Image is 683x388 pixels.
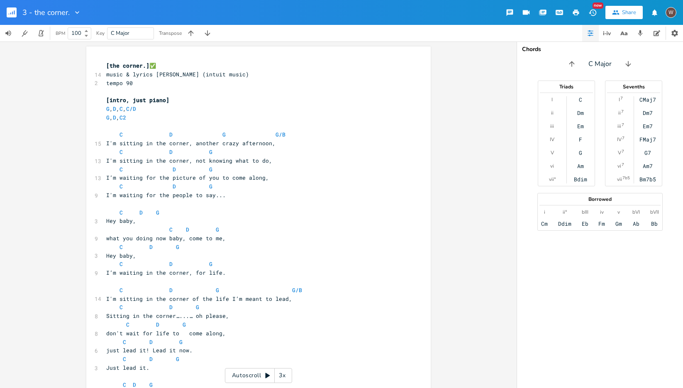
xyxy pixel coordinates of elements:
[111,29,129,37] span: C Major
[666,3,676,22] button: W
[617,136,622,143] div: IV
[106,329,226,337] span: don't wait for life to come along,
[620,95,623,102] sup: 7
[139,209,143,216] span: D
[169,226,173,233] span: C
[643,110,653,116] div: Dm7
[176,243,179,251] span: G
[579,96,582,103] div: C
[169,131,173,138] span: D
[633,220,639,227] div: Ab
[598,220,605,227] div: Fm
[643,163,653,169] div: Am7
[550,163,554,169] div: vi
[276,131,285,138] span: G/B
[605,84,662,89] div: Sevenths
[617,209,620,215] div: v
[621,108,624,115] sup: 7
[106,105,110,112] span: G
[577,163,584,169] div: Am
[186,226,189,233] span: D
[120,286,123,294] span: C
[120,166,123,173] span: C
[622,135,624,142] sup: 7
[173,166,176,173] span: D
[120,148,123,156] span: C
[120,183,123,190] span: C
[643,123,653,129] div: Em7
[551,96,553,103] div: I
[618,110,621,116] div: ii
[106,269,226,276] span: I’m waiting in the corner, for life.
[106,105,136,112] span: , , ,
[563,209,567,215] div: ii°
[538,197,662,202] div: Borrowed
[106,157,272,164] span: I'm sitting in the corner, not knowing what to do,
[551,110,554,116] div: ii
[56,31,65,36] div: BPM
[106,347,193,354] span: just lead it! Lead it now.
[222,131,226,138] span: G
[577,110,584,116] div: Dm
[106,295,292,303] span: I'm sitting in the corner of the life I’m meant to lead,
[209,148,212,156] span: G
[106,252,136,259] span: Hey baby,
[96,31,105,36] div: Key
[538,84,595,89] div: Triads
[106,217,136,225] span: Hey baby,
[579,136,582,143] div: F
[126,105,136,112] span: C/D
[120,243,123,251] span: C
[106,114,110,121] span: G
[106,139,276,147] span: I'm sitting in the corner, another crazy afternoon,
[216,226,219,233] span: G
[149,338,153,346] span: D
[618,149,621,156] div: V
[106,234,226,242] span: what you doing now baby, come to me,
[120,260,123,268] span: C
[644,149,651,156] div: G7
[558,220,571,227] div: Ddim
[577,123,584,129] div: Em
[179,338,183,346] span: G
[650,209,659,215] div: bVII
[666,7,676,18] div: willem
[622,161,624,168] sup: 7
[582,220,588,227] div: Eb
[173,183,176,190] span: D
[120,209,123,216] span: C
[617,123,621,129] div: iii
[617,176,622,183] div: vii
[622,122,624,128] sup: 7
[292,286,302,294] span: G/B
[106,114,126,121] span: , ,
[149,355,153,363] span: D
[106,191,226,199] span: I'm waiting for the people to say...
[551,149,554,156] div: V
[622,175,630,181] sup: 7b5
[579,149,582,156] div: G
[113,105,116,112] span: D
[196,303,199,311] span: G
[582,209,588,215] div: bIII
[106,174,269,181] span: I’m waiting for the picture of you to come along,
[120,131,123,138] span: C
[123,338,126,346] span: C
[225,368,292,383] div: Autoscroll
[639,96,656,103] div: CMaj7
[617,163,621,169] div: vi
[149,243,153,251] span: D
[113,114,116,121] span: D
[126,321,129,328] span: C
[639,136,656,143] div: FMaj7
[216,286,219,294] span: G
[106,62,156,69] span: ✅
[159,31,182,36] div: Transpose
[120,105,123,112] span: C
[522,46,678,52] div: Chords
[106,312,229,320] span: Sitting in the corner…...… oh please,
[209,260,212,268] span: G
[106,79,133,87] span: tempo 90
[550,123,554,129] div: iii
[593,2,603,9] div: New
